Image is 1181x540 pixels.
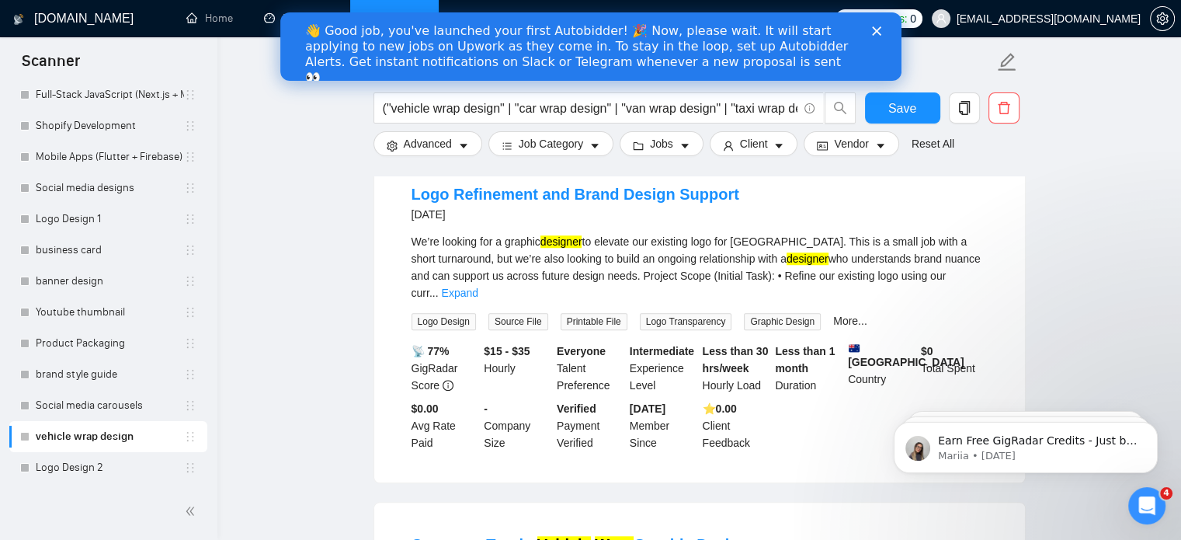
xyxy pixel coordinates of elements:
[910,10,916,27] span: 0
[554,400,627,451] div: Payment Verified
[700,343,773,394] div: Hourly Load
[744,313,821,330] span: Graphic Design
[484,345,530,357] b: $15 - $35
[875,140,886,152] span: caret-down
[912,135,954,152] a: Reset All
[13,7,24,32] img: logo
[9,297,207,328] li: Youtube thumbnail
[443,380,453,391] span: info-circle
[366,12,423,25] a: searchScanner
[918,343,991,394] div: Total Spent
[9,390,207,421] li: Social media carousels
[458,140,469,152] span: caret-down
[184,368,196,381] span: holder
[36,141,184,172] a: Mobile Apps (Flutter + Firebase)
[404,135,452,152] span: Advanced
[775,345,835,375] b: Less than 1 month
[703,402,737,415] b: ⭐️ 0.00
[949,92,980,124] button: copy
[9,204,207,235] li: Logo Design 1
[804,103,815,113] span: info-circle
[589,140,600,152] span: caret-down
[36,235,184,266] a: business card
[703,345,769,375] b: Less than 30 hrs/week
[184,182,196,194] span: holder
[9,421,207,452] li: vehicle wrap design
[849,343,860,354] img: 🇦🇺
[9,266,207,297] li: banner design
[186,12,233,25] a: homeHome
[9,79,207,110] li: Full-Stack JavaScript (Next.js + MERN)
[184,399,196,412] span: holder
[630,402,665,415] b: [DATE]
[412,345,450,357] b: 📡 77%
[184,151,196,163] span: holder
[373,131,482,156] button: settingAdvancedcaret-down
[36,328,184,359] a: Product Packaging
[184,462,196,474] span: holder
[700,400,773,451] div: Client Feedback
[481,400,554,451] div: Company Size
[950,101,979,115] span: copy
[804,131,898,156] button: idcardVendorcaret-down
[740,135,768,152] span: Client
[264,12,335,25] a: dashboardDashboard
[679,140,690,152] span: caret-down
[488,313,548,330] span: Source File
[185,503,200,519] span: double-left
[627,343,700,394] div: Experience Level
[630,345,694,357] b: Intermediate
[989,101,1019,115] span: delete
[834,135,868,152] span: Vendor
[408,400,481,451] div: Avg Rate Paid
[557,402,596,415] b: Verified
[36,390,184,421] a: Social media carousels
[484,402,488,415] b: -
[640,313,732,330] span: Logo Transparency
[442,287,478,299] a: Expand
[184,430,196,443] span: holder
[773,140,784,152] span: caret-down
[408,343,481,394] div: GigRadar Score
[36,452,184,483] a: Logo Design 2
[825,92,856,124] button: search
[936,13,947,24] span: user
[865,92,940,124] button: Save
[860,10,907,27] span: Connects:
[412,186,739,203] a: Logo Refinement and Brand Design Support
[412,205,739,224] div: [DATE]
[9,50,92,82] span: Scanner
[921,345,933,357] b: $ 0
[888,99,916,118] span: Save
[184,89,196,101] span: holder
[36,204,184,235] a: Logo Design 1
[36,110,184,141] a: Shopify Development
[650,135,673,152] span: Jobs
[561,313,627,330] span: Printable File
[9,110,207,141] li: Shopify Development
[870,389,1181,498] iframe: Intercom notifications message
[9,141,207,172] li: Mobile Apps (Flutter + Firebase)
[997,52,1017,72] span: edit
[9,452,207,483] li: Logo Design 2
[383,99,797,118] input: Search Freelance Jobs...
[9,328,207,359] li: Product Packaging
[36,297,184,328] a: Youtube thumbnail
[184,275,196,287] span: holder
[36,359,184,390] a: brand style guide
[988,92,1019,124] button: delete
[1160,487,1172,500] span: 4
[772,343,845,394] div: Duration
[540,235,582,248] mark: designer
[1150,6,1175,31] button: setting
[9,359,207,390] li: brand style guide
[9,235,207,266] li: business card
[36,79,184,110] a: Full-Stack JavaScript (Next.js + MERN)
[1151,12,1174,25] span: setting
[710,131,798,156] button: userClientcaret-down
[25,11,571,73] div: 👋 Good job, you've launched your first Autobidder! 🎉 Now, please wait. It will start applying to ...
